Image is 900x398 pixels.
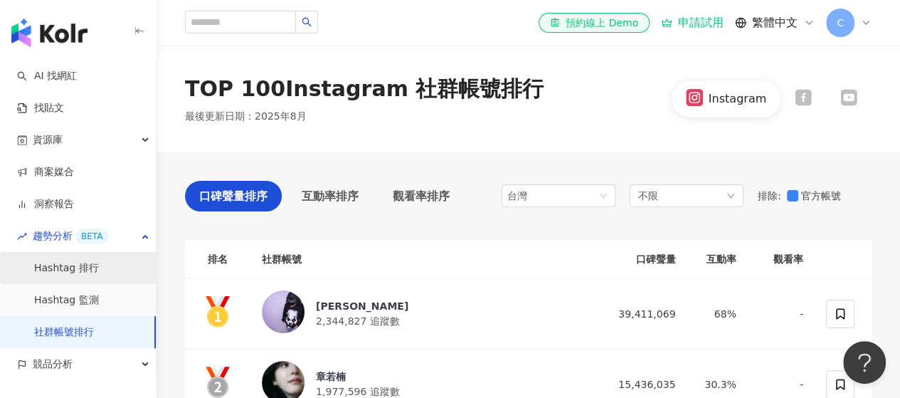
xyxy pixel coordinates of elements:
[601,240,687,279] th: 口碑聲量
[638,188,658,204] span: 不限
[34,325,94,340] a: 社群帳號排行
[613,306,675,322] div: 39,411,069
[393,187,450,205] span: 觀看率排序
[316,386,400,397] span: 1,977,596 追蹤數
[75,229,108,243] div: BETA
[302,187,359,205] span: 互動率排序
[185,74,544,104] div: TOP 100 Instagram 社群帳號排行
[33,348,73,380] span: 競品分析
[316,315,400,327] span: 2,344,827 追蹤數
[302,17,312,27] span: search
[661,16,724,30] a: 申請試用
[185,240,250,279] th: 排名
[758,190,781,201] span: 排除 :
[262,290,590,337] a: KOL Avatar[PERSON_NAME]2,344,827 追蹤數
[613,377,675,392] div: 15,436,035
[798,188,847,204] span: 官方帳號
[34,293,99,308] a: Hashtag 監測
[262,290,305,333] img: KOL Avatar
[17,165,74,179] a: 商案媒合
[17,197,74,211] a: 洞察報告
[199,187,268,205] span: 口碑聲量排序
[17,69,77,83] a: searchAI 找網紅
[698,377,736,392] div: 30.3%
[837,15,844,31] span: C
[250,240,601,279] th: 社群帳號
[709,91,766,107] div: Instagram
[185,110,307,124] p: 最後更新日期 ： 2025年8月
[316,370,400,384] div: 章若楠
[748,279,815,350] td: -
[726,192,735,200] span: down
[316,299,408,313] div: [PERSON_NAME]
[752,15,798,31] span: 繁體中文
[34,261,99,276] a: Hashtag 排行
[748,240,815,279] th: 觀看率
[843,341,886,384] iframe: Help Scout Beacon - Open
[17,231,27,241] span: rise
[33,124,63,156] span: 資源庫
[698,306,736,322] div: 68%
[17,101,64,115] a: 找貼文
[550,16,638,30] div: 預約線上 Demo
[687,240,747,279] th: 互動率
[539,13,650,33] a: 預約線上 Demo
[11,19,88,47] img: logo
[507,185,554,206] div: 台灣
[33,220,108,252] span: 趨勢分析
